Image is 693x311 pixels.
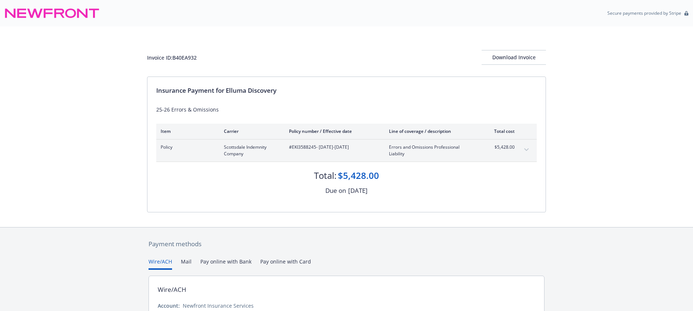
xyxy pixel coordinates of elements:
div: Item [161,128,212,134]
div: $5,428.00 [338,169,379,182]
div: Policy number / Effective date [289,128,377,134]
button: Wire/ACH [149,258,172,270]
button: Mail [181,258,192,270]
div: Invoice ID: B40EA932 [147,54,197,61]
span: Policy [161,144,212,151]
button: Download Invoice [482,50,546,65]
span: Scottsdale Indemnity Company [224,144,277,157]
div: Insurance Payment for Elluma Discovery [156,86,537,95]
p: Secure payments provided by Stripe [607,10,681,16]
div: Account: [158,302,180,310]
div: Total: [314,169,336,182]
span: #EKI3588245 - [DATE]-[DATE] [289,144,377,151]
div: Line of coverage / description [389,128,475,134]
div: 25-26 Errors & Omissions [156,106,537,113]
span: Errors and Omissions Professional Liability [389,144,475,157]
div: Due on [325,186,346,195]
span: $5,428.00 [487,144,515,151]
button: Pay online with Card [260,258,311,270]
div: Newfront Insurance Services [183,302,254,310]
button: Pay online with Bank [200,258,251,270]
div: Total cost [487,128,515,134]
div: [DATE] [348,186,368,195]
button: expand content [521,144,532,156]
div: Carrier [224,128,277,134]
div: PolicyScottsdale Indemnity Company#EKI3588245- [DATE]-[DATE]Errors and Omissions Professional Lia... [156,139,537,162]
div: Wire/ACH [158,285,186,294]
div: Payment methods [149,239,544,249]
div: Download Invoice [482,50,546,64]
